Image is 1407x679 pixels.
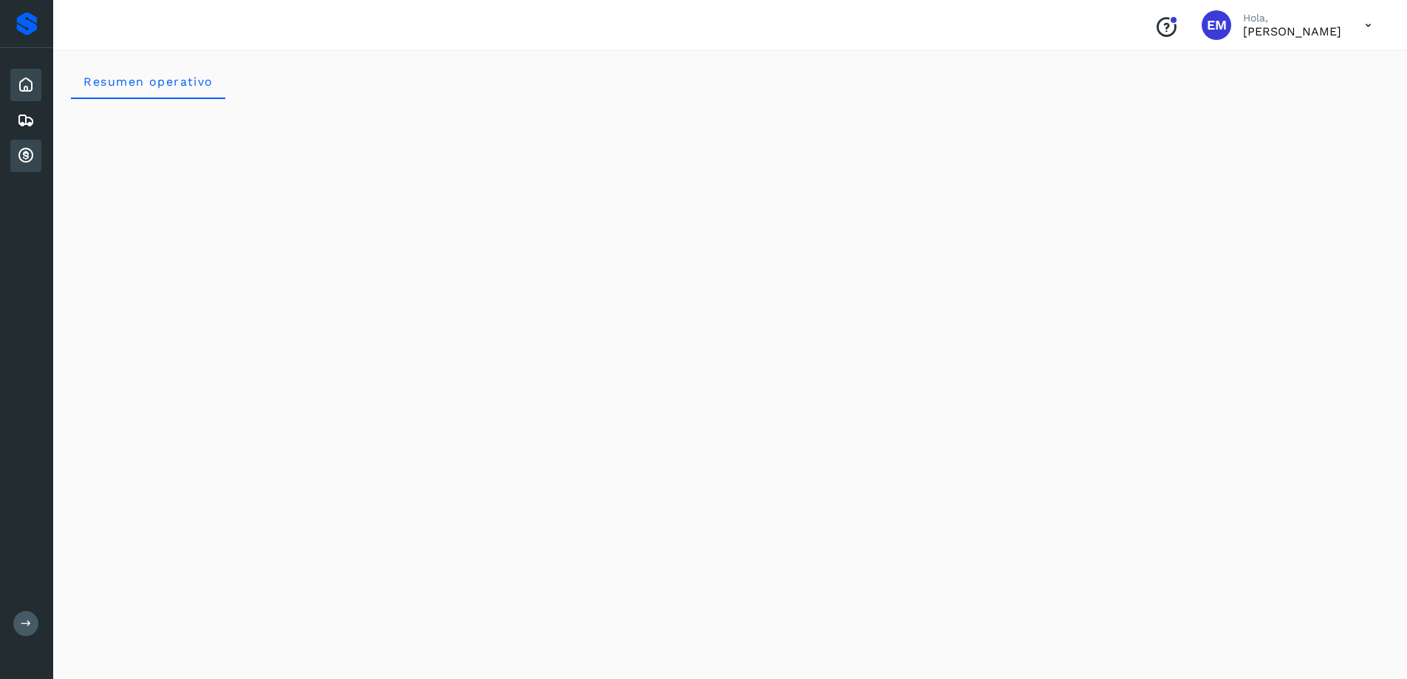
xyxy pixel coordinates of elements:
div: Cuentas por cobrar [10,140,41,172]
p: Hola, [1243,12,1341,24]
div: Embarques [10,104,41,137]
span: Resumen operativo [83,75,213,89]
div: Inicio [10,69,41,101]
p: ERIC MONDRAGON DELGADO [1243,24,1341,38]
